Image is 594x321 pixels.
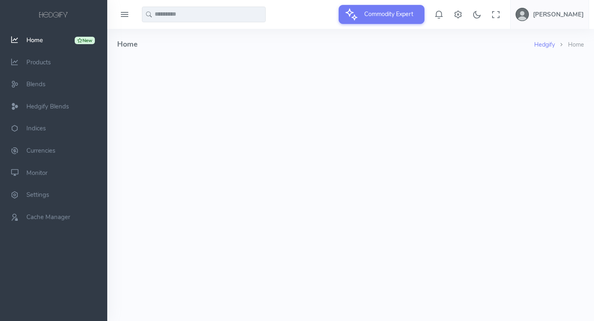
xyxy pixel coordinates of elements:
a: Hedgify [534,40,555,49]
span: Monitor [26,169,47,177]
div: New [75,37,95,44]
li: Home [555,40,584,50]
span: Indices [26,125,46,133]
a: Commodity Expert [339,10,424,18]
span: Currencies [26,146,55,155]
button: Commodity Expert [339,5,424,24]
img: logo [38,11,70,20]
span: Commodity Expert [359,5,418,23]
span: Products [26,58,51,66]
img: user-image [516,8,529,21]
h4: Home [117,29,534,60]
span: Settings [26,191,49,199]
h5: [PERSON_NAME] [533,11,584,18]
span: Cache Manager [26,213,70,221]
span: Hedgify Blends [26,102,69,111]
span: Blends [26,80,45,88]
span: Home [26,36,43,44]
